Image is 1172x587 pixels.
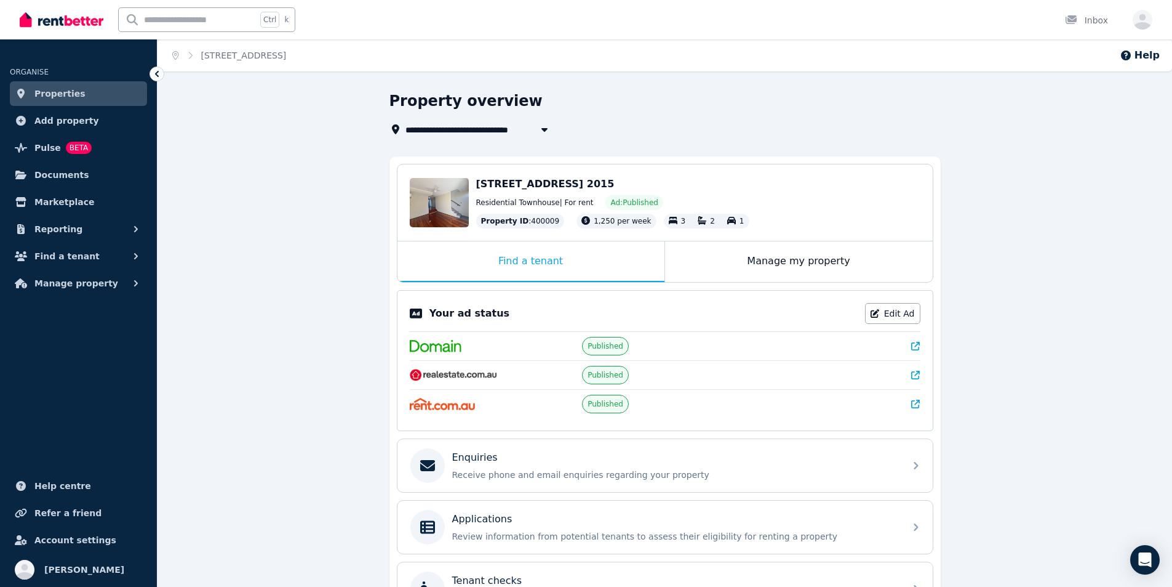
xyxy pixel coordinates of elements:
[10,474,147,498] a: Help centre
[10,163,147,187] a: Documents
[610,198,658,208] span: Ad: Published
[66,142,92,154] span: BETA
[481,216,529,226] span: Property ID
[10,68,49,76] span: ORGANISE
[34,195,94,209] span: Marketplace
[665,241,933,282] div: Manage my property
[34,140,61,155] span: Pulse
[588,341,623,351] span: Published
[739,217,744,225] span: 1
[34,276,118,291] span: Manage property
[389,91,543,111] h1: Property overview
[10,244,147,269] button: Find a tenant
[10,108,147,133] a: Add property
[594,217,651,225] span: 1,250 per week
[476,214,565,229] div: : 400009
[476,198,594,208] span: Residential Townhouse | For rent
[10,217,147,241] button: Reporting
[284,15,289,25] span: k
[10,271,147,296] button: Manage property
[397,241,664,282] div: Find a tenant
[34,533,116,548] span: Account settings
[260,12,279,28] span: Ctrl
[452,469,898,481] p: Receive phone and email enquiries regarding your property
[201,51,287,60] a: [STREET_ADDRESS]
[710,217,715,225] span: 2
[10,136,147,160] a: PulseBETA
[452,450,498,465] p: Enquiries
[588,370,623,380] span: Published
[34,249,100,264] span: Find a tenant
[410,340,461,352] img: Domain.com.au
[452,512,512,527] p: Applications
[397,439,933,492] a: EnquiriesReceive phone and email enquiries regarding your property
[410,398,476,410] img: Rent.com.au
[476,178,615,190] span: [STREET_ADDRESS] 2015
[34,222,82,237] span: Reporting
[34,479,91,493] span: Help centre
[10,528,147,553] a: Account settings
[10,501,147,525] a: Refer a friend
[20,10,103,29] img: RentBetter
[10,81,147,106] a: Properties
[1130,545,1160,575] div: Open Intercom Messenger
[10,190,147,214] a: Marketplace
[429,306,509,321] p: Your ad status
[865,303,920,324] a: Edit Ad
[157,39,301,71] nav: Breadcrumb
[34,86,86,101] span: Properties
[1065,14,1108,26] div: Inbox
[1120,48,1160,63] button: Help
[44,562,124,577] span: [PERSON_NAME]
[397,501,933,554] a: ApplicationsReview information from potential tenants to assess their eligibility for renting a p...
[34,113,99,128] span: Add property
[588,399,623,409] span: Published
[410,369,498,381] img: RealEstate.com.au
[681,217,686,225] span: 3
[34,168,89,182] span: Documents
[452,530,898,543] p: Review information from potential tenants to assess their eligibility for renting a property
[34,506,102,520] span: Refer a friend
